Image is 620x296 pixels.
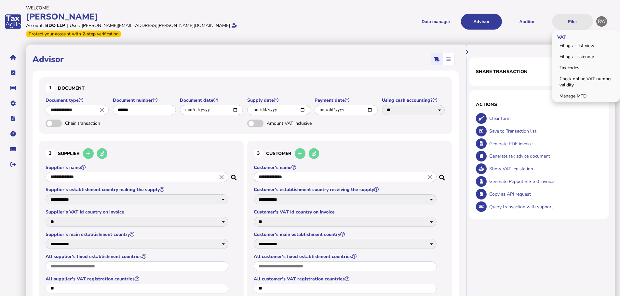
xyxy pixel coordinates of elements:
span: Chain transaction [65,120,133,126]
div: Show VAT legislation [488,162,602,175]
h3: Document [46,84,446,93]
div: 2 [46,149,55,158]
button: Copy data as API request body to clipboard [476,189,487,199]
label: Using cash accounting? [382,97,446,103]
i: Email verified [232,23,237,28]
button: Hide [462,47,472,58]
div: Save to Transaction list [488,125,602,137]
button: Save transaction [476,126,487,136]
button: Tasks [6,66,20,80]
label: Document number [113,97,177,103]
h3: Customer [254,147,446,160]
a: Tax codes [553,63,619,73]
div: Profile settings [596,16,607,27]
i: Search for a dummy seller [231,173,237,178]
i: Close [426,174,433,181]
h1: Advisor [33,54,64,65]
button: Developer hub links [6,112,20,125]
button: Query transaction with support [476,201,487,212]
div: [PERSON_NAME] [26,11,308,22]
button: Edit selected customer in the database [309,148,319,159]
label: Document date [180,97,244,103]
div: [PERSON_NAME][EMAIL_ADDRESS][PERSON_NAME][DOMAIN_NAME] [82,22,230,29]
mat-button-toggle: Classic scrolling page view [431,53,443,65]
label: All customer's VAT registration countries [254,276,438,282]
label: Customer's VAT Id country on invoice [254,209,438,215]
span: Amount VAT inclusive [267,120,335,126]
div: Clear form [488,112,602,125]
app-field: Select a document type [46,97,110,120]
label: All supplier's fixed establishment countries [46,253,229,260]
div: BDO LLP [45,22,65,29]
button: Clear form data from invoice panel [476,113,487,124]
mat-button-toggle: Stepper view [443,53,454,65]
a: Manage MTD [553,91,619,101]
h3: Supplier [46,147,237,160]
div: 1 [46,84,55,93]
label: All supplier's VAT registration countries [46,276,229,282]
i: Search for a dummy customer [439,173,446,178]
div: User: [70,22,80,29]
button: Data manager [6,81,20,95]
button: Home [6,51,20,64]
label: Supplier's VAT Id country on invoice [46,209,229,215]
div: From Oct 1, 2025, 2-step verification will be required to login. Set it up now... [26,31,121,37]
div: Generate PDF invoice [488,137,602,150]
button: Auditor [506,14,547,30]
button: Shows a dropdown of VAT Advisor options [461,14,502,30]
a: Filings - calendar [553,52,619,62]
label: Payment date [315,97,379,103]
div: Generate tax advice document [488,150,602,162]
div: 3 [254,149,263,158]
button: Manage settings [6,97,20,110]
i: Close [218,174,225,181]
div: Welcome [26,5,308,11]
label: Supplier's main establishment country [46,231,229,238]
button: Show VAT legislation [476,163,487,174]
menu: navigate products [311,14,593,30]
button: Help pages [6,127,20,141]
i: Close [98,106,105,113]
button: Sign out [6,158,20,171]
label: Customer's establishment country receiving the supply [254,187,438,193]
a: Check online VAT number validity [553,74,619,90]
label: Customer's main establishment country [254,231,438,238]
div: Copy as API request [488,188,602,200]
button: Add a new supplier to the database [83,148,94,159]
button: Raise a support ticket [6,142,20,156]
button: Filer [552,14,593,30]
label: Supplier's establishment country making the supply [46,187,229,193]
label: Document type [46,97,110,103]
span: VAT [552,29,570,44]
div: | [67,22,68,29]
div: Account: [26,22,44,29]
label: Supply date [247,97,311,103]
label: Supplier's name [46,164,229,171]
label: All customer's fixed establishment countries [254,253,438,260]
button: Generate pdf [476,138,487,149]
div: Query transaction with support [488,200,602,213]
label: Customer's name [254,164,438,171]
button: Add a new customer to the database [295,148,305,159]
button: Generate tax advice document [476,151,487,161]
button: Shows a dropdown of Data manager options [415,14,456,30]
button: Edit selected supplier in the database [97,148,108,159]
h1: Share transaction [476,69,528,75]
div: Generate Peppol BIS 3.0 invoice [488,175,602,188]
h1: Actions [476,101,602,108]
a: Filings - list view [553,41,619,51]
